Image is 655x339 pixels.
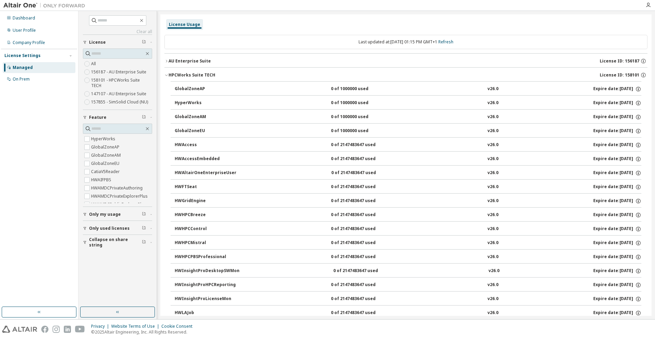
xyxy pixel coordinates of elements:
[13,15,35,21] div: Dashboard
[175,208,641,223] button: HWHPCBreeze0 of 2147483647 usedv26.0Expire date:[DATE]
[487,156,498,162] div: v26.0
[175,138,641,153] button: HWAccess0 of 2147483647 usedv26.0Expire date:[DATE]
[175,306,641,321] button: HWLAJob0 of 2147483647 usedv26.0Expire date:[DATE]
[331,114,392,120] div: 0 of 1000000 used
[438,39,453,45] a: Refresh
[175,292,641,307] button: HWInsightProLicenseMon0 of 2147483647 usedv26.0Expire date:[DATE]
[64,326,71,333] img: linkedin.svg
[487,170,498,176] div: v26.0
[164,54,647,69] button: AU Enterprise SuiteLicense ID: 156187
[175,100,236,106] div: HyperWorks
[593,86,641,92] div: Expire date: [DATE]
[175,184,236,190] div: HWFTSeat
[331,240,392,246] div: 0 of 2147483647 used
[175,114,236,120] div: GlobalZoneAM
[593,268,641,274] div: Expire date: [DATE]
[331,86,392,92] div: 0 of 1000000 used
[75,326,85,333] img: youtube.svg
[600,58,639,64] span: License ID: 156187
[331,184,392,190] div: 0 of 2147483647 used
[331,296,392,302] div: 0 of 2147483647 used
[91,324,111,329] div: Privacy
[331,128,392,134] div: 0 of 1000000 used
[487,240,498,246] div: v26.0
[487,142,498,148] div: v26.0
[175,156,236,162] div: HWAccessEmbedded
[3,2,89,9] img: Altair One
[175,198,236,204] div: HWGridEngine
[333,268,395,274] div: 0 of 2147483647 used
[91,68,148,76] label: 156187 - AU Enterprise Suite
[593,128,641,134] div: Expire date: [DATE]
[175,212,236,218] div: HWHPCBreeze
[331,100,392,106] div: 0 of 1000000 used
[83,235,152,250] button: Collapse on share string
[111,324,161,329] div: Website Terms of Use
[91,168,121,176] label: CatiaV5Reader
[175,226,236,232] div: HWHPCControl
[175,278,641,293] button: HWInsightProHPCReporting0 of 2147483647 usedv26.0Expire date:[DATE]
[91,200,147,209] label: HWAMDCPublicExplorerPlus
[91,159,121,168] label: GlobalZoneEU
[175,296,236,302] div: HWInsightProLicenseMon
[13,28,36,33] div: User Profile
[91,184,144,192] label: HWAMDCPrivateAuthoring
[175,222,641,237] button: HWHPCControl0 of 2147483647 usedv26.0Expire date:[DATE]
[487,310,498,316] div: v26.0
[91,151,122,159] label: GlobalZoneAM
[593,114,641,120] div: Expire date: [DATE]
[487,212,498,218] div: v26.0
[175,180,641,195] button: HWFTSeat0 of 2147483647 usedv26.0Expire date:[DATE]
[91,143,121,151] label: GlobalZoneAP
[164,68,647,83] button: HPCWorks Suite TECHLicense ID: 158101
[593,100,641,106] div: Expire date: [DATE]
[161,324,196,329] div: Cookie Consent
[13,65,33,70] div: Managed
[487,254,498,260] div: v26.0
[175,282,236,288] div: HWInsightProHPCReporting
[89,40,106,45] span: License
[593,240,641,246] div: Expire date: [DATE]
[91,60,97,68] label: All
[175,170,236,176] div: HWAltairOneEnterpriseUser
[175,250,641,265] button: HWHPCPBSProfessional0 of 2147483647 usedv26.0Expire date:[DATE]
[175,82,641,97] button: GlobalZoneAP0 of 1000000 usedv26.0Expire date:[DATE]
[175,240,236,246] div: HWHPCMistral
[169,22,200,27] div: License Usage
[89,115,106,120] span: Feature
[175,268,239,274] div: HWInsightProDesktopSWMon
[331,282,392,288] div: 0 of 2147483647 used
[164,35,647,49] div: Last updated at: [DATE] 01:15 PM GMT+1
[169,58,211,64] div: AU Enterprise Suite
[91,98,149,106] label: 157855 - SimSolid Cloud (NU)
[331,254,392,260] div: 0 of 2147483647 used
[175,236,641,251] button: HWHPCMistral0 of 2147483647 usedv26.0Expire date:[DATE]
[487,86,498,92] div: v26.0
[600,72,639,78] span: License ID: 158101
[331,226,392,232] div: 0 of 2147483647 used
[175,152,641,167] button: HWAccessEmbedded0 of 2147483647 usedv26.0Expire date:[DATE]
[142,40,146,45] span: Clear filter
[91,135,117,143] label: HyperWorks
[175,86,236,92] div: GlobalZoneAP
[175,310,236,316] div: HWLAJob
[91,329,196,335] p: © 2025 Altair Engineering, Inc. All Rights Reserved.
[83,221,152,236] button: Only used licenses
[593,254,641,260] div: Expire date: [DATE]
[593,184,641,190] div: Expire date: [DATE]
[331,198,392,204] div: 0 of 2147483647 used
[593,156,641,162] div: Expire date: [DATE]
[175,124,641,139] button: GlobalZoneEU0 of 1000000 usedv26.0Expire date:[DATE]
[175,264,641,279] button: HWInsightProDesktopSWMon0 of 2147483647 usedv26.0Expire date:[DATE]
[175,128,236,134] div: GlobalZoneEU
[142,240,146,245] span: Clear filter
[331,212,392,218] div: 0 of 2147483647 used
[487,296,498,302] div: v26.0
[175,166,641,181] button: HWAltairOneEnterpriseUser0 of 2147483647 usedv26.0Expire date:[DATE]
[83,207,152,222] button: Only my usage
[331,310,392,316] div: 0 of 2147483647 used
[53,326,60,333] img: instagram.svg
[142,226,146,231] span: Clear filter
[487,198,498,204] div: v26.0
[83,35,152,50] button: License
